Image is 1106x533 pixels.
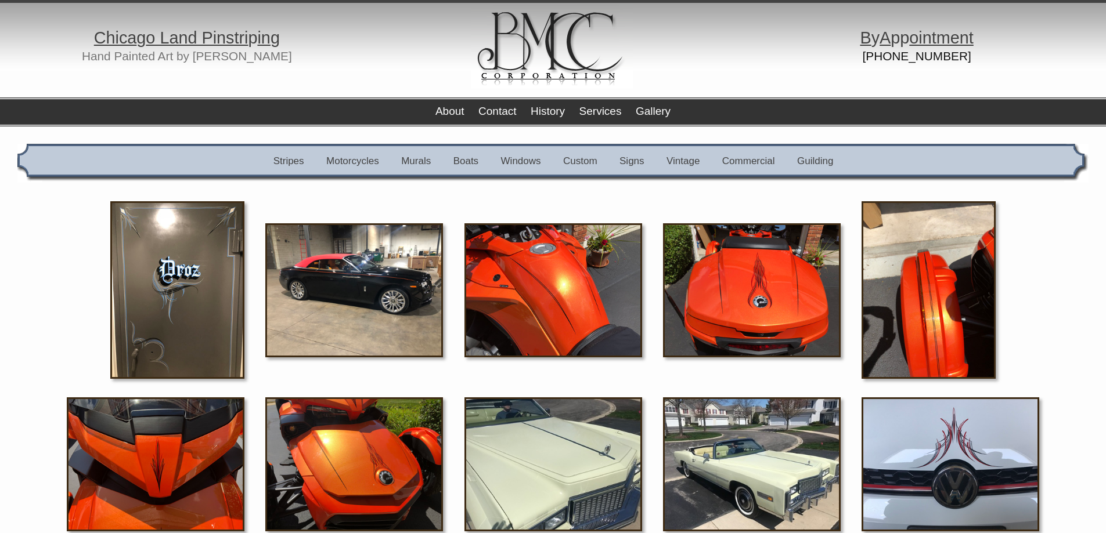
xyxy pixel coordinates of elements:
a: Motorcycles [326,155,379,166]
a: Guilding [797,155,833,166]
img: gal_nav_right.gif [1064,144,1089,183]
span: Chica [94,28,137,47]
h1: y pp [738,32,1095,43]
img: logo.gif [471,3,633,89]
span: o Land Pinstri [146,28,248,47]
a: Boats [453,155,478,166]
h1: g p g [9,32,365,43]
img: IMG_3039.jpg [265,223,443,357]
a: Custom [563,155,597,166]
img: IMG_1148.jpg [663,223,841,357]
img: IMG_3532.jpg [663,397,841,531]
img: IMG_3069.jpg [110,201,244,379]
span: ointment [909,28,973,47]
img: IMG_1146.jpg [67,397,244,531]
a: Stripes [273,155,304,166]
span: in [257,28,270,47]
a: History [531,105,565,117]
img: IMG_1147.jpg [862,201,996,379]
a: Signs [619,155,644,166]
img: IMG_3533.jpg [464,397,642,531]
a: Commercial [722,155,775,166]
a: Contact [478,105,516,117]
img: IMG_1145.jpg [265,397,443,531]
a: Services [579,105,622,117]
span: A [880,28,891,47]
span: B [860,28,871,47]
a: Gallery [636,105,671,117]
a: Murals [401,155,431,166]
a: Vintage [667,155,700,166]
img: gal_nav_left.gif [17,144,42,183]
img: IMG_1149.jpg [464,223,642,357]
h2: Hand Painted Art by [PERSON_NAME] [9,52,365,61]
a: [PHONE_NUMBER] [863,49,971,63]
a: Windows [501,155,541,166]
img: IMG_2711.jpg [862,397,1039,531]
a: About [435,105,464,117]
